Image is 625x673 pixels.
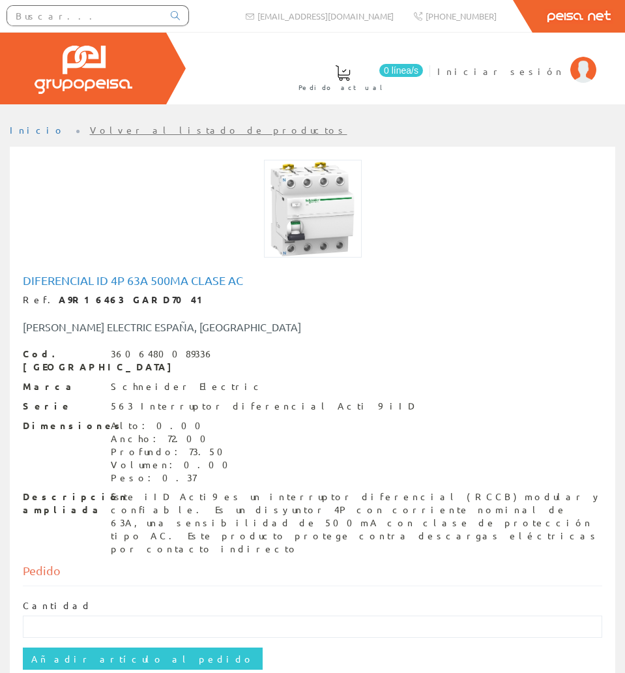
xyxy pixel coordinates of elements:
[23,293,602,307] div: Ref.
[437,54,596,67] a: Iniciar sesión
[111,419,236,432] div: Alto: 0.00
[111,400,417,413] div: 563 Interruptor diferencial Acti 9 iID
[59,293,209,305] strong: A9R16463 GARD7041
[379,64,423,77] span: 0 línea/s
[264,160,362,258] img: Foto artículo Diferencial Id 4p 63a 500ma clase Ac (150x150)
[23,490,101,516] span: Descripción ampliada
[257,10,394,22] span: [EMAIL_ADDRESS][DOMAIN_NAME]
[23,348,101,374] span: Cod. [GEOGRAPHIC_DATA]
[111,471,236,485] div: Peso: 0.37
[111,445,236,458] div: Profundo: 73.50
[23,419,101,432] span: Dimensiones
[23,648,263,670] input: Añadir artículo al pedido
[23,380,101,393] span: Marca
[111,458,236,471] div: Volumen: 0.00
[35,46,132,94] img: Grupo Peisa
[23,400,101,413] span: Serie
[437,65,564,78] span: Iniciar sesión
[298,81,387,94] span: Pedido actual
[7,6,163,25] input: Buscar...
[111,490,602,556] div: Este iID Acti9 es un interruptor diferencial (RCCB) modular y confiable. Es un disyuntor 4P con c...
[90,124,347,136] a: Volver al listado de productos
[111,348,214,361] div: 3606480089336
[23,599,92,612] label: Cantidad
[10,124,65,136] a: Inicio
[111,380,264,393] div: Schneider Electric
[23,274,602,287] h1: Diferencial Id 4p 63a 500ma clase Ac
[13,320,612,335] div: [PERSON_NAME] ELECTRIC ESPAÑA, [GEOGRAPHIC_DATA]
[111,432,236,445] div: Ancho: 72.00
[426,10,497,22] span: [PHONE_NUMBER]
[23,562,602,586] div: Pedido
